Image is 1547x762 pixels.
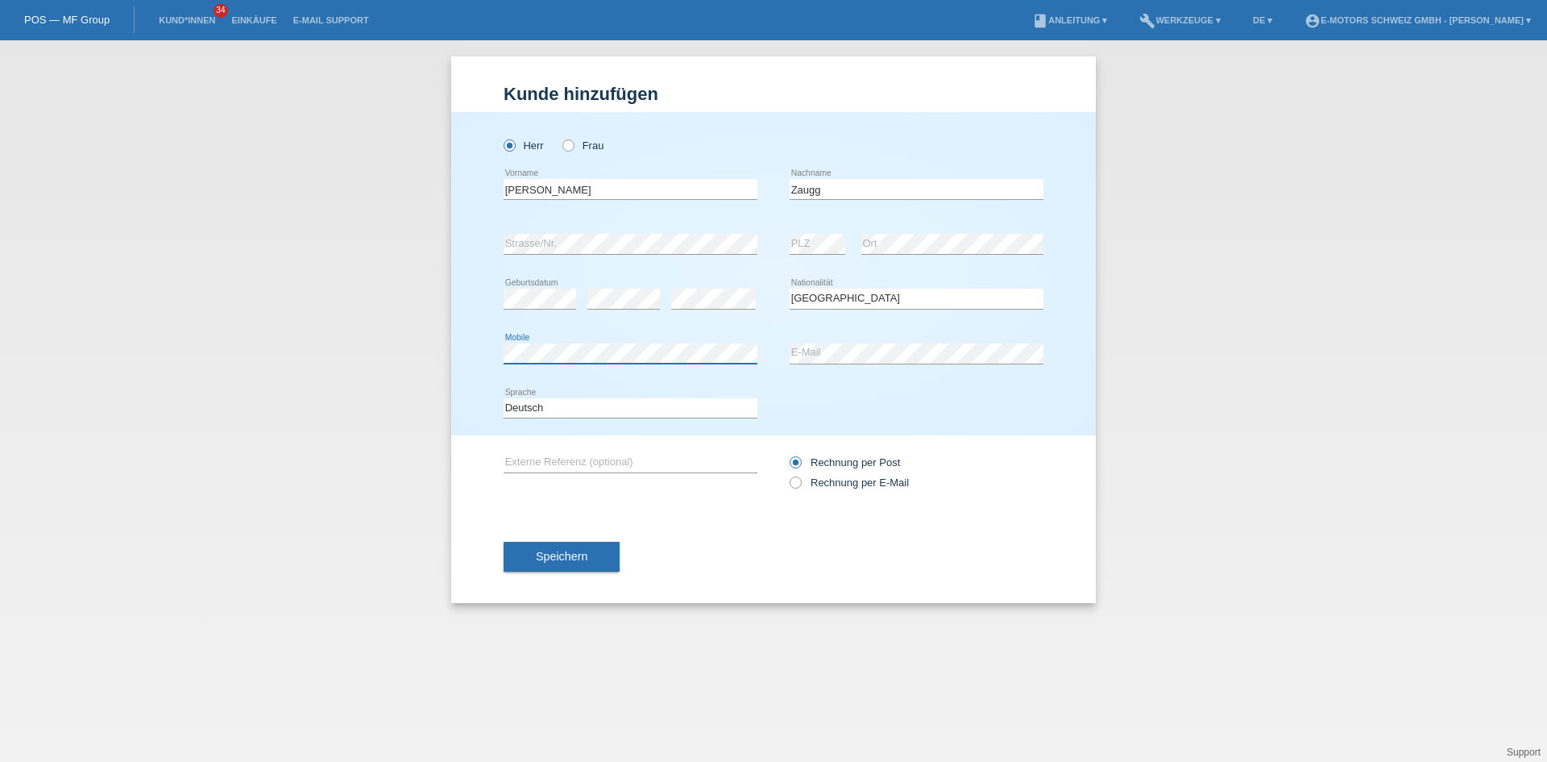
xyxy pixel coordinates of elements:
[24,14,110,26] a: POS — MF Group
[1139,13,1155,29] i: build
[504,84,1043,104] h1: Kunde hinzufügen
[1507,747,1541,758] a: Support
[1131,15,1229,25] a: buildWerkzeuge ▾
[151,15,223,25] a: Kund*innen
[1024,15,1115,25] a: bookAnleitung ▾
[214,4,228,18] span: 34
[504,542,620,573] button: Speichern
[223,15,284,25] a: Einkäufe
[536,550,587,563] span: Speichern
[1245,15,1280,25] a: DE ▾
[562,139,603,152] label: Frau
[504,139,544,152] label: Herr
[790,456,900,468] label: Rechnung per Post
[1296,15,1539,25] a: account_circleE-Motors Schweiz GmbH - [PERSON_NAME] ▾
[562,139,573,150] input: Frau
[1032,13,1048,29] i: book
[790,477,800,497] input: Rechnung per E-Mail
[1304,13,1321,29] i: account_circle
[790,456,800,477] input: Rechnung per Post
[790,477,909,489] label: Rechnung per E-Mail
[285,15,377,25] a: E-Mail Support
[504,139,514,150] input: Herr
